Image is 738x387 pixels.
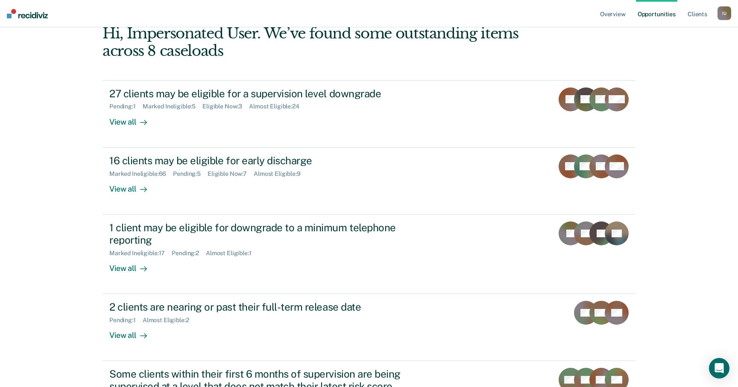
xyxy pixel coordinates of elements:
div: 16 clients may be eligible for early discharge [109,154,409,167]
div: Almost Eligible : 2 [143,317,196,324]
div: Open Intercom Messenger [709,358,729,378]
div: Eligible Now : 7 [208,170,254,177]
a: 27 clients may be eligible for a supervision level downgradePending:1Marked Ineligible:5Eligible ... [102,80,635,148]
div: 2 clients are nearing or past their full-term release date [109,301,409,313]
button: IU [717,6,731,20]
a: 16 clients may be eligible for early dischargeMarked Ineligible:66Pending:5Eligible Now:7Almost E... [102,148,635,215]
div: Almost Eligible : 9 [254,170,307,177]
div: Marked Ineligible : 17 [109,250,172,257]
div: Marked Ineligible : 5 [143,103,202,110]
div: Marked Ineligible : 66 [109,170,173,177]
div: I U [717,6,731,20]
div: Hi, Impersonated User. We’ve found some outstanding items across 8 caseloads [102,25,529,60]
div: View all [109,177,157,194]
div: Pending : 2 [172,250,206,257]
div: Eligible Now : 3 [202,103,249,110]
div: Pending : 1 [109,317,143,324]
a: 1 client may be eligible for downgrade to a minimum telephone reportingMarked Ineligible:17Pendin... [102,215,635,294]
div: Almost Eligible : 24 [249,103,306,110]
div: Pending : 5 [173,170,208,177]
div: Almost Eligible : 1 [206,250,258,257]
div: View all [109,256,157,273]
div: View all [109,110,157,127]
div: 27 clients may be eligible for a supervision level downgrade [109,87,409,100]
div: View all [109,324,157,340]
a: 2 clients are nearing or past their full-term release datePending:1Almost Eligible:2View all [102,294,635,361]
img: Recidiviz [7,9,48,18]
div: Pending : 1 [109,103,143,110]
div: 1 client may be eligible for downgrade to a minimum telephone reporting [109,221,409,246]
